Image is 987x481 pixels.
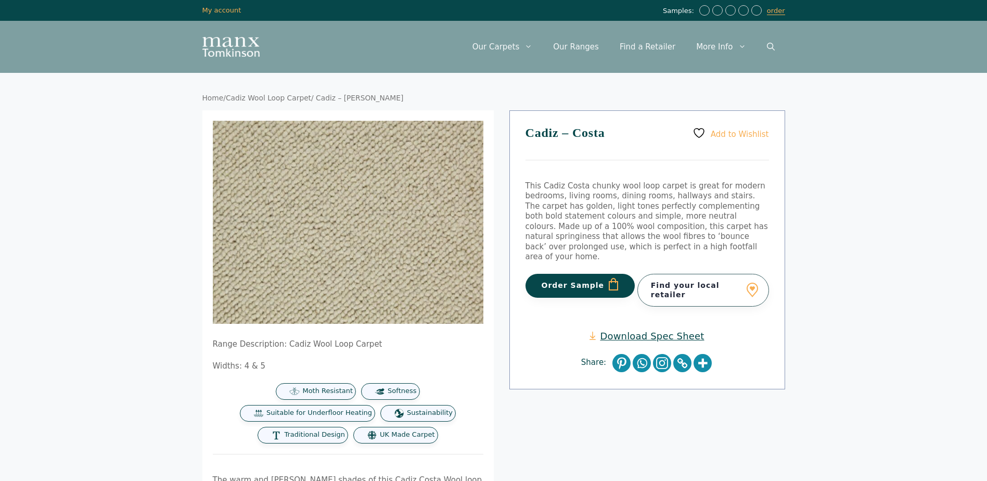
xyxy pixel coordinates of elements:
[525,181,769,262] p: This Cadiz Costa chunky wool loop carpet is great for modern bedrooms, living rooms, dining rooms...
[543,31,609,62] a: Our Ranges
[633,354,651,372] a: Whatsapp
[213,361,483,372] p: Widths: 4 & 5
[202,94,785,103] nav: Breadcrumb
[767,7,785,15] a: order
[407,409,453,417] span: Sustainability
[213,121,483,324] img: Cadiz - Costa
[266,409,372,417] span: Suitable for Underfloor Heating
[711,129,769,138] span: Add to Wishlist
[462,31,785,62] nav: Primary
[581,358,611,368] span: Share:
[213,339,483,350] p: Range Description: Cadiz Wool Loop Carpet
[609,31,686,62] a: Find a Retailer
[686,31,756,62] a: More Info
[462,31,543,62] a: Our Carpets
[388,387,416,396] span: Softness
[202,94,224,102] a: Home
[284,431,345,439] span: Traditional Design
[653,354,671,372] a: Instagram
[663,7,697,16] span: Samples:
[202,37,260,57] img: Manx Tomkinson
[693,126,768,140] a: Add to Wishlist
[525,274,635,298] button: Order Sample
[673,354,691,372] a: Copy Link
[694,354,712,372] a: More
[612,354,631,372] a: Pinterest
[226,94,311,102] a: Cadiz Wool Loop Carpet
[202,6,241,14] a: My account
[589,330,704,342] a: Download Spec Sheet
[302,387,353,396] span: Moth Resistant
[380,431,434,439] span: UK Made Carpet
[637,274,769,306] a: Find your local retailer
[757,31,785,62] a: Open Search Bar
[525,126,769,160] h1: Cadiz – Costa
